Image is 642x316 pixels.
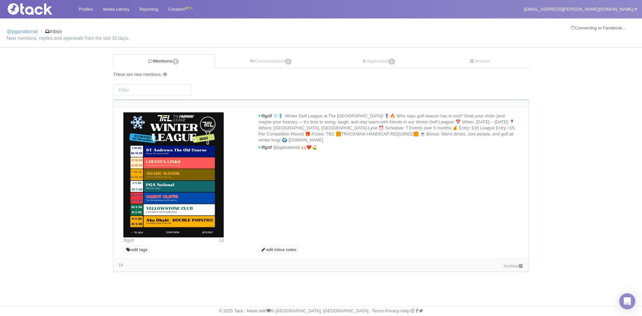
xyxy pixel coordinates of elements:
li: Inbox [39,28,62,34]
div: Connecting to Facebook... [570,25,635,31]
div: Open Intercom Messenger [619,293,635,309]
i: new [258,115,260,117]
div: BETA [185,5,193,12]
img: Tack [5,3,72,15]
span: 1 [172,59,179,65]
a: Privacy [385,308,399,313]
a: Archive [504,264,524,269]
input: Filter [113,84,191,96]
time: Posted: 2025-10-13 16:31 UTC [219,237,224,243]
img: Image may contain: advertisement, poster, text, paper, symbol, page, number, book, publication, a... [123,112,224,237]
a: Mentions1 [113,54,215,68]
a: edit inbox notes [258,246,299,254]
span: tflgolf [261,113,272,118]
a: Conversations1 [215,55,327,68]
a: tflgolf [123,238,134,243]
a: Terms [372,308,384,313]
iframe: fb:login_button Facebook Social Plugin [570,31,635,40]
a: @pganational [7,28,38,34]
span: 1h [118,262,123,268]
i: new [258,146,260,148]
span: 1 [285,59,292,65]
time: Latest comment: 2025-10-14 18:03 UTC [118,262,123,268]
span: 1d [219,238,224,243]
span: ❄️🏌️‍♂️ Winter Golf League at The [GEOGRAPHIC_DATA]! 🏌️‍♀️🔥 Who says golf season has to end? Grab... [258,113,515,142]
small: New mentions, replies and approvals from the last 30 days. [7,36,635,40]
a: Help [401,308,410,313]
a: Approvals1 [327,55,431,68]
span: @pganational 🙌🏼❤️⛳️ [273,145,317,150]
a: edit tags [123,246,149,254]
span: tflgolf [261,145,272,150]
div: © 2025 Tack · Made with in [GEOGRAPHIC_DATA], [GEOGRAPHIC_DATA]. · · · · [2,308,640,314]
div: These are new mentions. [113,72,529,78]
span: 1 [388,59,395,65]
a: Archive [431,55,529,68]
